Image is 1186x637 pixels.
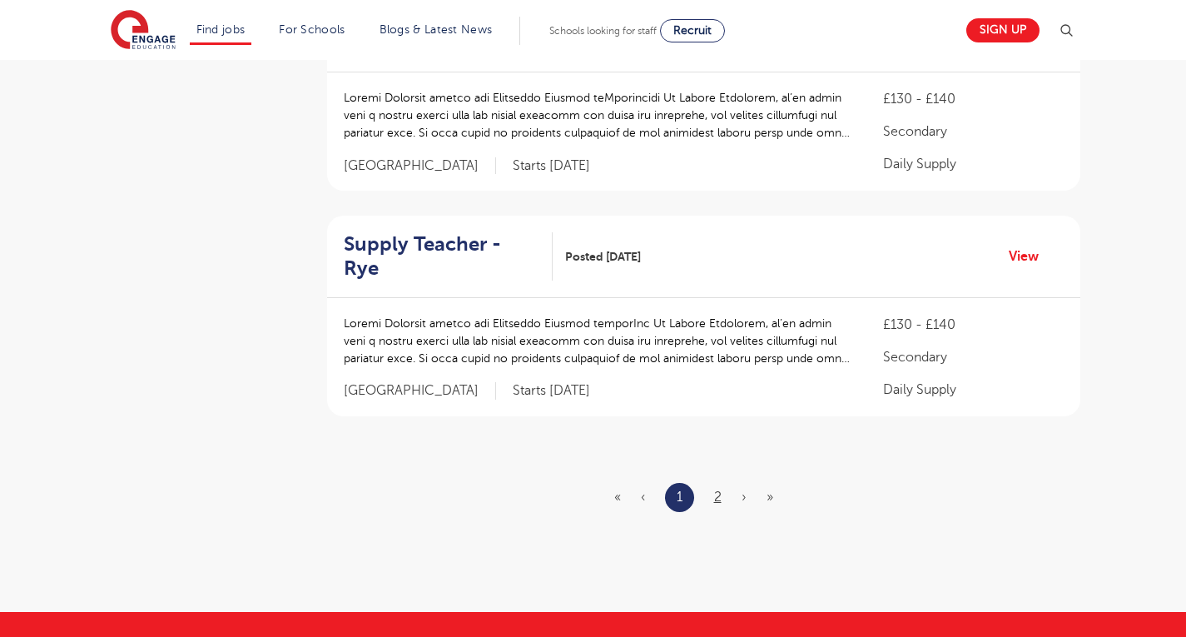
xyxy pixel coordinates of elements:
a: 2 [714,490,722,505]
a: Blogs & Latest News [380,23,493,36]
p: Starts [DATE] [513,382,590,400]
a: Supply Teacher - Rye [344,232,553,281]
a: For Schools [279,23,345,36]
img: Engage Education [111,10,176,52]
a: Sign up [966,18,1040,42]
p: £130 - £140 [883,89,1063,109]
a: View [1009,246,1051,267]
h2: Supply Teacher - Rye [344,232,539,281]
span: Recruit [673,24,712,37]
p: Loremi Dolorsit ametco adi Elitseddo Eiusmod temporInc Ut Labore Etdolorem, al’en admin veni q no... [344,315,851,367]
span: [GEOGRAPHIC_DATA] [344,382,496,400]
p: Secondary [883,347,1063,367]
span: « [614,490,621,505]
span: Schools looking for staff [549,25,657,37]
a: Last [767,490,773,505]
p: Starts [DATE] [513,157,590,175]
span: [GEOGRAPHIC_DATA] [344,157,496,175]
p: Daily Supply [883,154,1063,174]
a: Next [742,490,747,505]
a: Recruit [660,19,725,42]
a: Find jobs [196,23,246,36]
a: 1 [677,486,682,508]
p: £130 - £140 [883,315,1063,335]
span: Posted [DATE] [565,248,641,266]
p: Daily Supply [883,380,1063,400]
p: Secondary [883,122,1063,142]
p: Loremi Dolorsit ametco adi Elitseddo Eiusmod teMporincidi Ut Labore Etdolorem, al’en admin veni q... [344,89,851,142]
span: ‹ [641,490,645,505]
